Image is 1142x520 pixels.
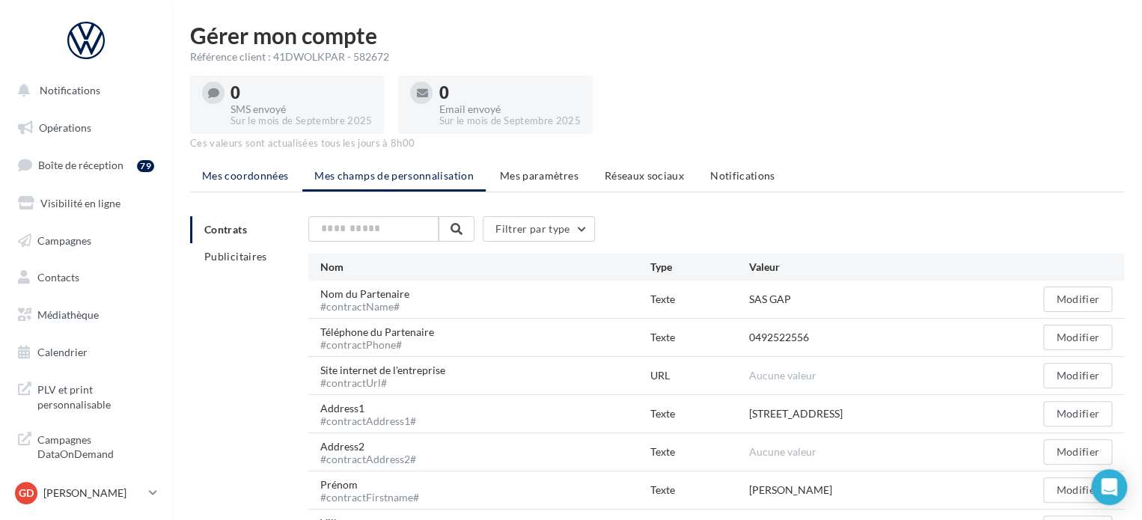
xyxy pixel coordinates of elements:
[320,454,416,465] div: #contractAddress2#
[650,368,749,383] div: URL
[9,75,157,106] button: Notifications
[320,378,445,388] div: #contractUrl#
[320,287,421,312] div: Nom du Partenaire
[9,262,163,293] a: Contacts
[39,121,91,134] span: Opérations
[1043,363,1112,388] button: Modifier
[12,479,160,507] a: GD [PERSON_NAME]
[320,325,446,350] div: Téléphone du Partenaire
[320,260,650,275] div: Nom
[230,114,372,128] div: Sur le mois de Septembre 2025
[749,406,843,421] div: [STREET_ADDRESS]
[320,492,419,503] div: #contractFirstname#
[40,197,120,209] span: Visibilité en ligne
[320,477,431,503] div: Prénom
[38,159,123,171] span: Boîte de réception
[320,340,434,350] div: #contractPhone#
[37,346,88,358] span: Calendrier
[190,49,1124,64] div: Référence client : 41DWOLKPAR - 582672
[749,260,1013,275] div: Valeur
[439,114,580,128] div: Sur le mois de Septembre 2025
[9,373,163,417] a: PLV et print personnalisable
[1043,477,1112,503] button: Modifier
[650,292,749,307] div: Texte
[650,330,749,345] div: Texte
[37,308,99,321] span: Médiathèque
[190,137,1124,150] div: Ces valeurs sont actualisées tous les jours à 8h00
[320,401,428,426] div: Address1
[137,160,154,172] div: 79
[749,292,791,307] div: SAS GAP
[190,24,1124,46] h1: Gérer mon compte
[9,225,163,257] a: Campagnes
[320,302,409,312] div: #contractName#
[37,233,91,246] span: Campagnes
[1043,401,1112,426] button: Modifier
[749,369,816,382] span: Aucune valeur
[202,169,288,182] span: Mes coordonnées
[9,423,163,468] a: Campagnes DataOnDemand
[9,337,163,368] a: Calendrier
[320,439,428,465] div: Address2
[439,104,580,114] div: Email envoyé
[710,169,775,182] span: Notifications
[37,271,79,284] span: Contacts
[439,85,580,101] div: 0
[650,260,749,275] div: Type
[749,483,832,498] div: [PERSON_NAME]
[749,445,816,458] span: Aucune valeur
[9,188,163,219] a: Visibilité en ligne
[230,104,372,114] div: SMS envoyé
[37,379,154,412] span: PLV et print personnalisable
[43,486,143,501] p: [PERSON_NAME]
[650,406,749,421] div: Texte
[749,330,809,345] div: 0492522556
[320,363,457,388] div: Site internet de l'entreprise
[204,250,267,263] span: Publicitaires
[605,169,684,182] span: Réseaux sociaux
[483,216,595,242] button: Filtrer par type
[37,429,154,462] span: Campagnes DataOnDemand
[650,444,749,459] div: Texte
[9,112,163,144] a: Opérations
[9,149,163,181] a: Boîte de réception79
[19,486,34,501] span: GD
[1043,439,1112,465] button: Modifier
[40,84,100,97] span: Notifications
[230,85,372,101] div: 0
[1043,287,1112,312] button: Modifier
[500,169,578,182] span: Mes paramètres
[9,299,163,331] a: Médiathèque
[1043,325,1112,350] button: Modifier
[320,416,416,426] div: #contractAddress1#
[1091,469,1127,505] div: Open Intercom Messenger
[650,483,749,498] div: Texte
